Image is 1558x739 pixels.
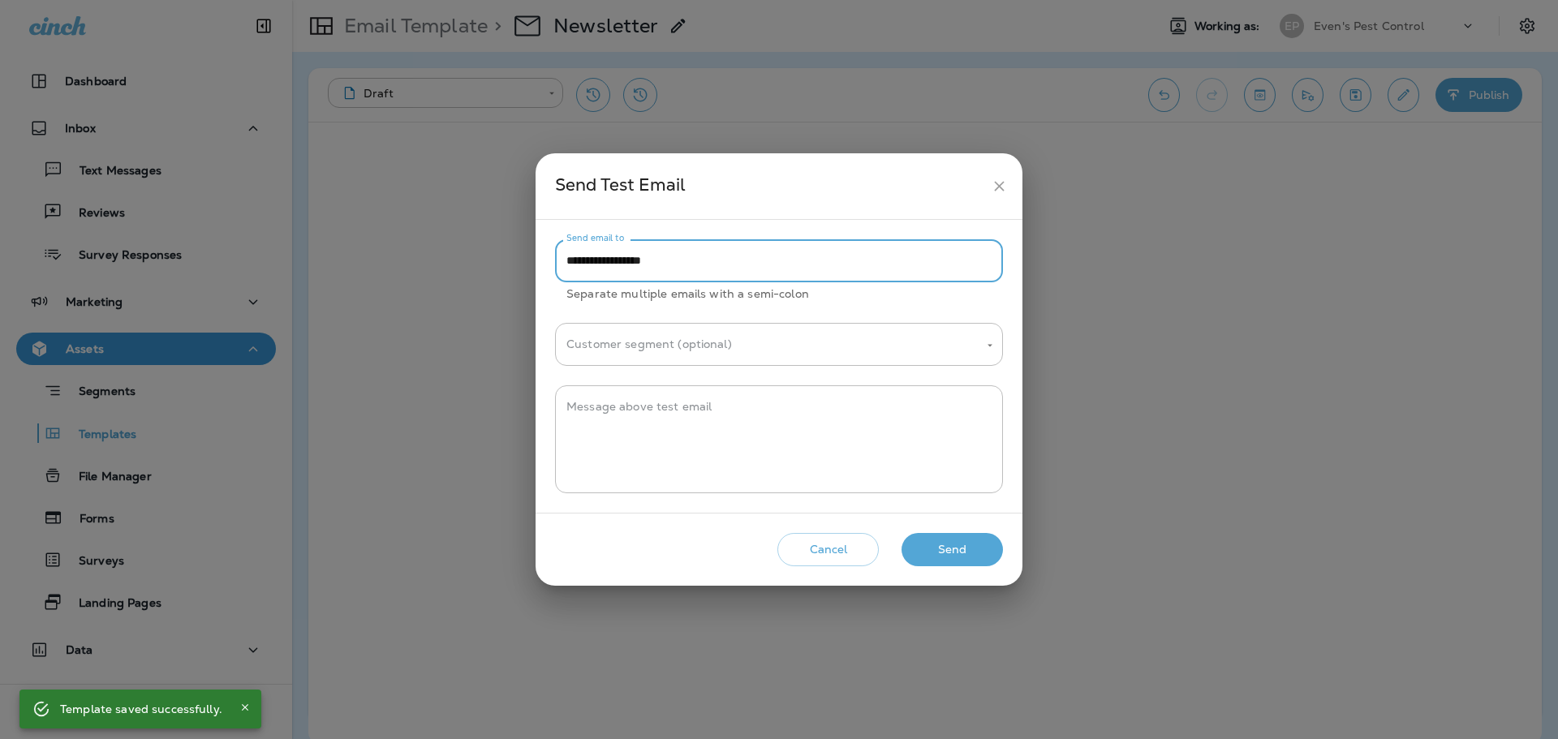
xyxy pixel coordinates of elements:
[777,533,879,566] button: Cancel
[60,694,222,724] div: Template saved successfully.
[566,232,624,244] label: Send email to
[983,338,997,353] button: Open
[902,533,1003,566] button: Send
[566,285,992,303] p: Separate multiple emails with a semi-colon
[984,171,1014,201] button: close
[555,171,984,201] div: Send Test Email
[235,698,255,717] button: Close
